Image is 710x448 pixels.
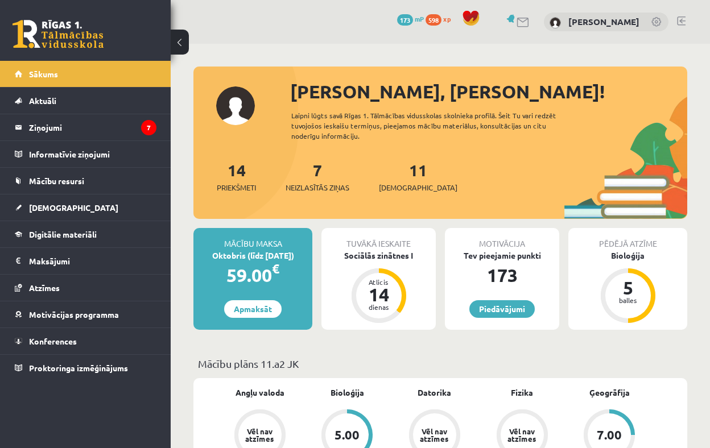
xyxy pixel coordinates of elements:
div: Vēl nav atzīmes [506,428,538,442]
span: Proktoringa izmēģinājums [29,363,128,373]
div: 7.00 [597,429,622,441]
span: € [272,260,279,277]
span: Motivācijas programma [29,309,119,320]
a: Bioloģija 5 balles [568,250,687,325]
a: [DEMOGRAPHIC_DATA] [15,194,156,221]
a: Mācību resursi [15,168,156,194]
span: Neizlasītās ziņas [286,182,349,193]
legend: Ziņojumi [29,114,156,140]
a: Bioloģija [331,387,364,399]
div: 5 [611,279,645,297]
a: 11[DEMOGRAPHIC_DATA] [379,160,457,193]
a: Sociālās zinātnes I Atlicis 14 dienas [321,250,436,325]
div: Tuvākā ieskaite [321,228,436,250]
a: Informatīvie ziņojumi [15,141,156,167]
a: Ziņojumi7 [15,114,156,140]
a: Datorika [418,387,451,399]
p: Mācību plāns 11.a2 JK [198,356,683,371]
a: [PERSON_NAME] [568,16,639,27]
div: 14 [362,285,396,304]
div: dienas [362,304,396,310]
a: Angļu valoda [236,387,284,399]
span: [DEMOGRAPHIC_DATA] [379,182,457,193]
span: mP [415,14,424,23]
a: Fizika [511,387,533,399]
span: [DEMOGRAPHIC_DATA] [29,202,118,213]
div: balles [611,297,645,304]
span: Atzīmes [29,283,60,293]
a: Aktuāli [15,88,156,114]
a: Digitālie materiāli [15,221,156,247]
div: Vēl nav atzīmes [419,428,451,442]
div: Vēl nav atzīmes [244,428,276,442]
a: 7Neizlasītās ziņas [286,160,349,193]
a: Proktoringa izmēģinājums [15,355,156,381]
div: Tev pieejamie punkti [445,250,559,262]
div: Oktobris (līdz [DATE]) [193,250,312,262]
a: 173 mP [397,14,424,23]
legend: Maksājumi [29,248,156,274]
span: Digitālie materiāli [29,229,97,239]
div: Sociālās zinātnes I [321,250,436,262]
i: 7 [141,120,156,135]
span: Mācību resursi [29,176,84,186]
span: xp [443,14,451,23]
div: Motivācija [445,228,559,250]
a: Maksājumi [15,248,156,274]
a: Konferences [15,328,156,354]
span: 173 [397,14,413,26]
a: Sākums [15,61,156,87]
div: Atlicis [362,279,396,285]
span: Konferences [29,336,77,346]
a: 598 xp [426,14,456,23]
a: Piedāvājumi [469,300,535,318]
div: Pēdējā atzīme [568,228,687,250]
a: Motivācijas programma [15,301,156,327]
span: 598 [426,14,441,26]
img: Rūdolfs Linavskis [550,17,561,28]
a: Apmaksāt [224,300,282,318]
a: Ģeogrāfija [589,387,630,399]
a: Rīgas 1. Tālmācības vidusskola [13,20,104,48]
a: 14Priekšmeti [217,160,256,193]
span: Sākums [29,69,58,79]
div: 59.00 [193,262,312,289]
div: 173 [445,262,559,289]
span: Priekšmeti [217,182,256,193]
div: [PERSON_NAME], [PERSON_NAME]! [290,78,687,105]
div: Mācību maksa [193,228,312,250]
span: Aktuāli [29,96,56,106]
div: 5.00 [335,429,360,441]
div: Bioloģija [568,250,687,262]
legend: Informatīvie ziņojumi [29,141,156,167]
a: Atzīmes [15,275,156,301]
div: Laipni lūgts savā Rīgas 1. Tālmācības vidusskolas skolnieka profilā. Šeit Tu vari redzēt tuvojošo... [291,110,588,141]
